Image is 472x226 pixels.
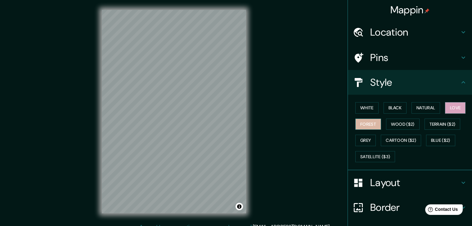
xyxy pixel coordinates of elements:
[236,203,243,210] button: Toggle attribution
[348,170,472,195] div: Layout
[426,135,455,146] button: Blue ($2)
[348,20,472,45] div: Location
[370,51,460,64] h4: Pins
[355,102,379,114] button: White
[370,201,460,214] h4: Border
[355,135,376,146] button: Grey
[348,195,472,220] div: Border
[348,70,472,95] div: Style
[355,151,395,163] button: Satellite ($3)
[355,119,381,130] button: Forest
[390,4,430,16] h4: Mappin
[370,76,460,89] h4: Style
[425,8,429,13] img: pin-icon.png
[381,135,421,146] button: Cartoon ($2)
[445,102,465,114] button: Love
[411,102,440,114] button: Natural
[425,119,461,130] button: Terrain ($2)
[370,26,460,38] h4: Location
[384,102,407,114] button: Black
[370,176,460,189] h4: Layout
[348,45,472,70] div: Pins
[417,202,465,219] iframe: Help widget launcher
[386,119,420,130] button: Wood ($2)
[102,10,246,213] canvas: Map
